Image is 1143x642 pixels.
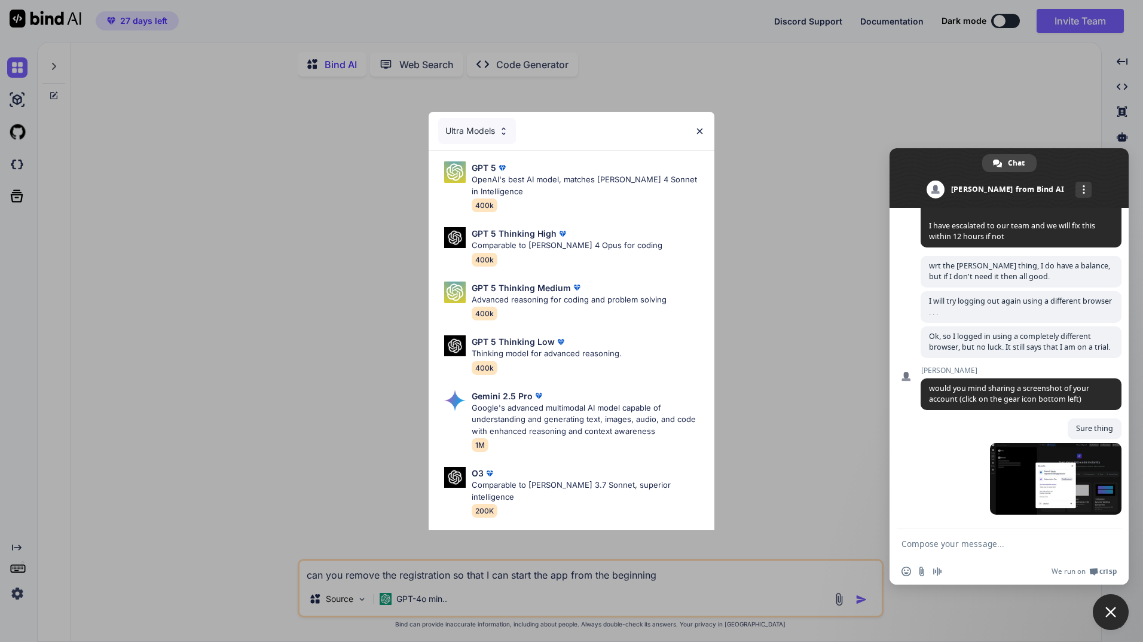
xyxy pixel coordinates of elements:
span: We run on [1052,567,1086,576]
span: 400k [472,253,497,267]
span: [PERSON_NAME] [921,366,1121,375]
img: Pick Models [444,467,466,488]
p: OpenAI's best AI model, matches [PERSON_NAME] 4 Sonnet in Intelligence [472,174,705,197]
img: premium [496,162,508,174]
p: Google's advanced multimodal AI model capable of understanding and generating text, images, audio... [472,402,705,438]
div: Close chat [1093,594,1129,630]
img: Pick Models [444,161,466,183]
span: 1M [472,438,488,452]
img: premium [484,467,496,479]
img: premium [557,228,569,240]
span: Sure thing [1076,423,1113,433]
span: Ok, so I logged in using a completely different browser, but no luck. It still says that I am on ... [929,331,1110,352]
img: premium [571,282,583,294]
span: Insert an emoji [901,567,911,576]
img: premium [555,336,567,348]
img: Pick Models [499,126,509,136]
span: 200K [472,504,497,518]
div: More channels [1075,182,1092,198]
span: wrt the [PERSON_NAME] thing, I do have a balance, but if I don't need it then all good. [929,261,1110,282]
p: O3 [472,467,484,479]
p: GPT 5 Thinking Low [472,335,555,348]
img: close [695,126,705,136]
img: Pick Models [444,282,466,303]
p: GPT 5 [472,161,496,174]
img: Pick Models [444,227,466,248]
span: Audio message [933,567,942,576]
a: We run onCrisp [1052,567,1117,576]
img: Pick Models [444,335,466,356]
span: Crisp [1099,567,1117,576]
img: premium [533,390,545,402]
span: 400k [472,198,497,212]
p: Thinking model for advanced reasoning. [472,348,622,360]
div: Chat [982,154,1037,172]
span: I will try logging out again using a different browser . . . [929,296,1112,317]
textarea: Compose your message... [901,539,1090,549]
span: Chat [1008,154,1025,172]
div: Ultra Models [438,118,516,144]
p: Comparable to [PERSON_NAME] 3.7 Sonnet, superior intelligence [472,479,705,503]
p: Comparable to [PERSON_NAME] 4 Opus for coding [472,240,662,252]
span: 400k [472,361,497,375]
span: would you mind sharing a screenshot of your account (click on the gear icon bottom left) [929,383,1089,404]
p: Advanced reasoning for coding and problem solving [472,294,667,306]
p: GPT 5 Thinking High [472,227,557,240]
span: 400k [472,307,497,320]
span: Send a file [917,567,927,576]
p: GPT 5 Thinking Medium [472,282,571,294]
p: Gemini 2.5 Pro [472,390,533,402]
img: Pick Models [444,390,466,411]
